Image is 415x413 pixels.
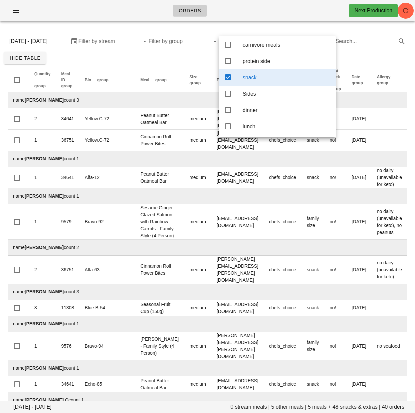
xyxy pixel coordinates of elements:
[211,130,264,151] td: [DOMAIN_NAME][EMAIL_ADDRESS][DOMAIN_NAME]
[135,167,184,188] td: Peanut Butter Oatmeal Bar
[184,68,211,92] th: Size: Not sorted. Activate to sort ascending.
[25,321,64,326] strong: [PERSON_NAME]
[80,300,135,316] td: Blue.B-54
[184,108,211,130] td: medium
[372,167,408,188] td: no dairy (unavailable for keto)
[25,365,64,371] strong: [PERSON_NAME]
[346,167,371,188] td: [DATE]
[302,376,324,392] td: snack
[346,332,371,360] td: [DATE]
[372,256,408,284] td: no dairy (unavailable for keto)
[135,68,184,92] th: Meal: Not sorted. Activate to sort ascending.
[372,68,408,92] th: Allergy: Not sorted. Activate to sort ascending.
[78,36,148,47] div: Filter by stream
[243,42,330,48] div: carnivore meals
[211,204,264,240] td: [EMAIL_ADDRESS][DOMAIN_NAME]
[25,97,64,103] strong: [PERSON_NAME]
[211,167,264,188] td: [EMAIL_ADDRESS][DOMAIN_NAME]
[56,167,80,188] td: 34641
[56,130,80,151] td: 36751
[184,376,211,392] td: medium
[80,68,135,92] th: Bin: Not sorted. Activate to sort ascending.
[243,107,330,113] div: dinner
[9,55,41,61] span: Hide Table
[80,256,135,284] td: Alfa-63
[324,256,346,284] td: no!
[324,204,346,240] td: no!
[34,305,37,310] span: 3
[324,300,346,316] td: no!
[56,300,80,316] td: 11308
[377,75,391,79] span: Allergy
[184,204,211,240] td: medium
[155,78,167,82] span: group
[324,332,346,360] td: no!
[211,108,264,130] td: [DOMAIN_NAME][EMAIL_ADDRESS][DOMAIN_NAME]
[25,245,64,250] strong: [PERSON_NAME]
[135,204,184,240] td: Sesame Ginger Glazed Salmon with Rainbow Carrots - Family Style (4 Person)
[135,332,184,360] td: [PERSON_NAME] - Family Style (4 Person)
[346,130,371,151] td: [DATE]
[34,84,46,88] span: group
[135,130,184,151] td: Cinnamon Roll Power Bites
[25,193,64,199] strong: [PERSON_NAME]
[346,300,371,316] td: [DATE]
[324,376,346,392] td: no!
[346,68,371,92] th: Date: Not sorted. Activate to sort ascending.
[346,204,371,240] td: [DATE]
[189,75,197,79] span: Size
[56,256,80,284] td: 36751
[25,289,64,294] strong: [PERSON_NAME]
[135,300,184,316] td: Seasonal Fruit Cup (150g)
[135,376,184,392] td: Peanut Butter Oatmeal Bar
[25,397,68,403] strong: [PERSON_NAME] C
[34,381,37,387] span: 1
[346,108,371,130] td: [DATE]
[211,68,264,92] th: Email: Not sorted. Activate to sort ascending.
[61,84,73,88] span: group
[346,376,371,392] td: [DATE]
[80,376,135,392] td: Echo-85
[351,81,363,85] span: group
[302,167,324,188] td: snack
[135,256,184,284] td: Cinnamon Roll Power Bites
[264,130,302,151] td: chefs_choice
[264,300,302,316] td: chefs_choice
[217,78,227,82] span: Email
[85,78,91,82] span: Bin
[184,332,211,360] td: medium
[184,300,211,316] td: medium
[80,332,135,360] td: Bravo-94
[184,130,211,151] td: medium
[34,219,37,224] span: 1
[211,376,264,392] td: [EMAIL_ADDRESS][DOMAIN_NAME]
[173,5,207,17] a: Orders
[264,167,302,188] td: chefs_choice
[135,108,184,130] td: Peanut Butter Oatmeal Bar
[34,137,37,143] span: 1
[372,204,408,240] td: no dairy (unavailable for keto), no peanuts
[61,72,70,82] span: Meal ID
[80,167,135,188] td: Alfa-12
[302,300,324,316] td: snack
[302,256,324,284] td: snack
[56,332,80,360] td: 9576
[264,332,302,360] td: chefs_choice
[302,332,324,360] td: family size
[149,36,219,47] div: Filter by group
[25,156,64,161] strong: [PERSON_NAME]
[56,68,80,92] th: Meal ID: Not sorted. Activate to sort ascending.
[302,204,324,240] td: family size
[34,72,51,76] span: Quantity
[211,256,264,284] td: [PERSON_NAME][EMAIL_ADDRESS][PERSON_NAME][DOMAIN_NAME]
[346,256,371,284] td: [DATE]
[140,78,149,82] span: Meal
[34,116,37,121] span: 2
[243,58,330,64] div: protein side
[97,78,108,82] span: group
[377,81,388,85] span: group
[34,267,37,272] span: 2
[80,130,135,151] td: Yellow.C-72
[324,167,346,188] td: no!
[243,91,330,97] div: Sides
